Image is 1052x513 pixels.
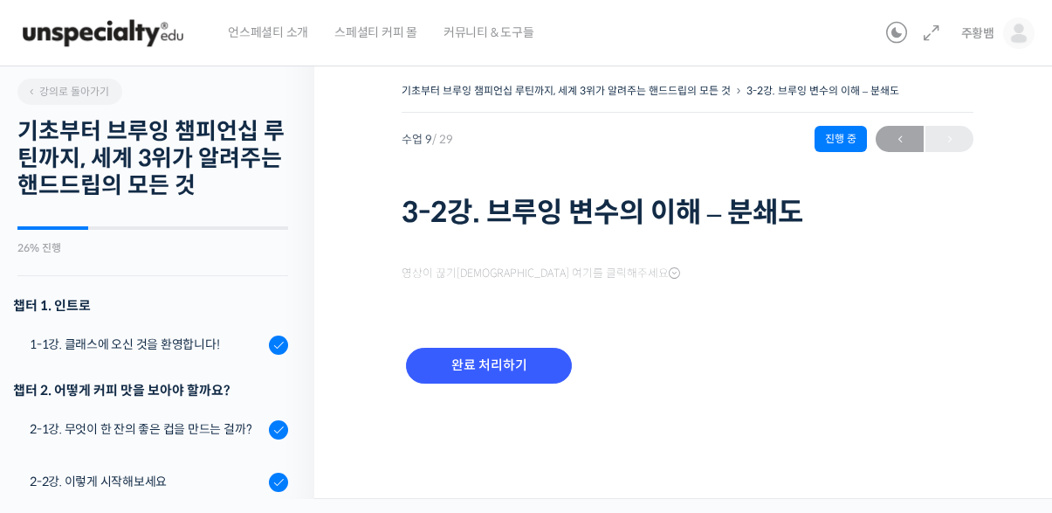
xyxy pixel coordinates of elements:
span: ← [876,128,924,151]
span: / 29 [432,132,453,147]
div: 2-2강. 이렇게 시작해보세요 [30,472,264,491]
span: 영상이 끊기[DEMOGRAPHIC_DATA] 여기를 클릭해주세요 [402,267,680,281]
span: 수업 9 [402,134,453,145]
a: 3-2강. 브루잉 변수의 이해 – 분쇄도 [746,84,899,97]
a: 강의로 돌아가기 [17,79,122,105]
span: 강의로 돌아가기 [26,85,109,98]
div: 2-1강. 무엇이 한 잔의 좋은 컵을 만드는 걸까? [30,419,264,439]
h2: 기초부터 브루잉 챔피언십 루틴까지, 세계 3위가 알려주는 핸드드립의 모든 것 [17,118,288,200]
div: 진행 중 [815,126,867,152]
a: 기초부터 브루잉 챔피언십 루틴까지, 세계 3위가 알려주는 핸드드립의 모든 것 [402,84,731,97]
h3: 챕터 1. 인트로 [13,294,288,317]
input: 완료 처리하기 [406,348,572,384]
div: 챕터 2. 어떻게 커피 맛을 보아야 할까요? [13,378,288,402]
h1: 3-2강. 브루잉 변수의 이해 – 분쇄도 [402,196,973,229]
div: 26% 진행 [17,243,288,253]
a: ←이전 [876,126,924,152]
span: 주황뱀 [961,25,994,41]
div: 1-1강. 클래스에 오신 것을 환영합니다! [30,335,264,354]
